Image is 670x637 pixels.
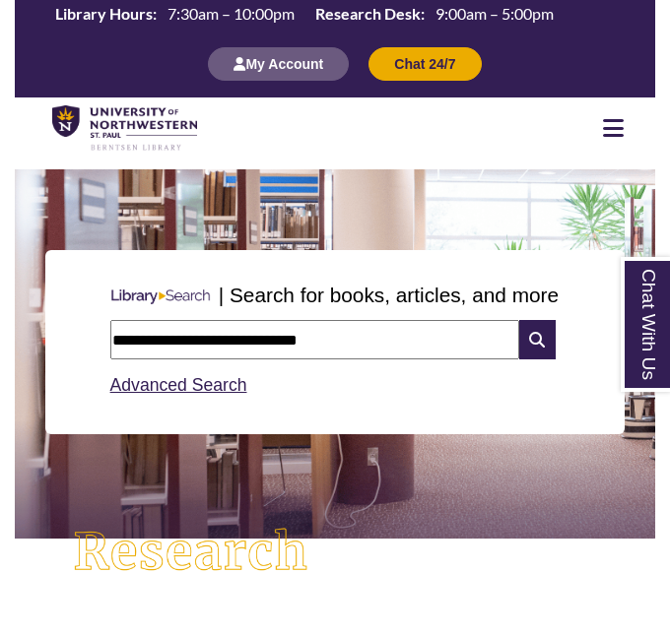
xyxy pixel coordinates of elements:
button: Chat 24/7 [368,47,481,81]
img: Libary Search [102,282,219,312]
a: Hours Today [47,3,562,27]
img: UNWSP Library Logo [52,105,197,151]
th: Library Hours: [47,3,160,25]
a: Advanced Search [110,375,247,395]
a: Chat 24/7 [368,55,481,72]
th: Research Desk: [307,3,428,25]
span: 9:00am – 5:00pm [435,4,554,23]
i: Search [519,320,556,359]
span: 7:30am – 10:00pm [167,4,295,23]
img: Research [47,502,336,603]
a: My Account [208,55,349,72]
p: | Search for books, articles, and more [219,280,559,310]
table: Hours Today [47,3,562,25]
button: My Account [208,47,349,81]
